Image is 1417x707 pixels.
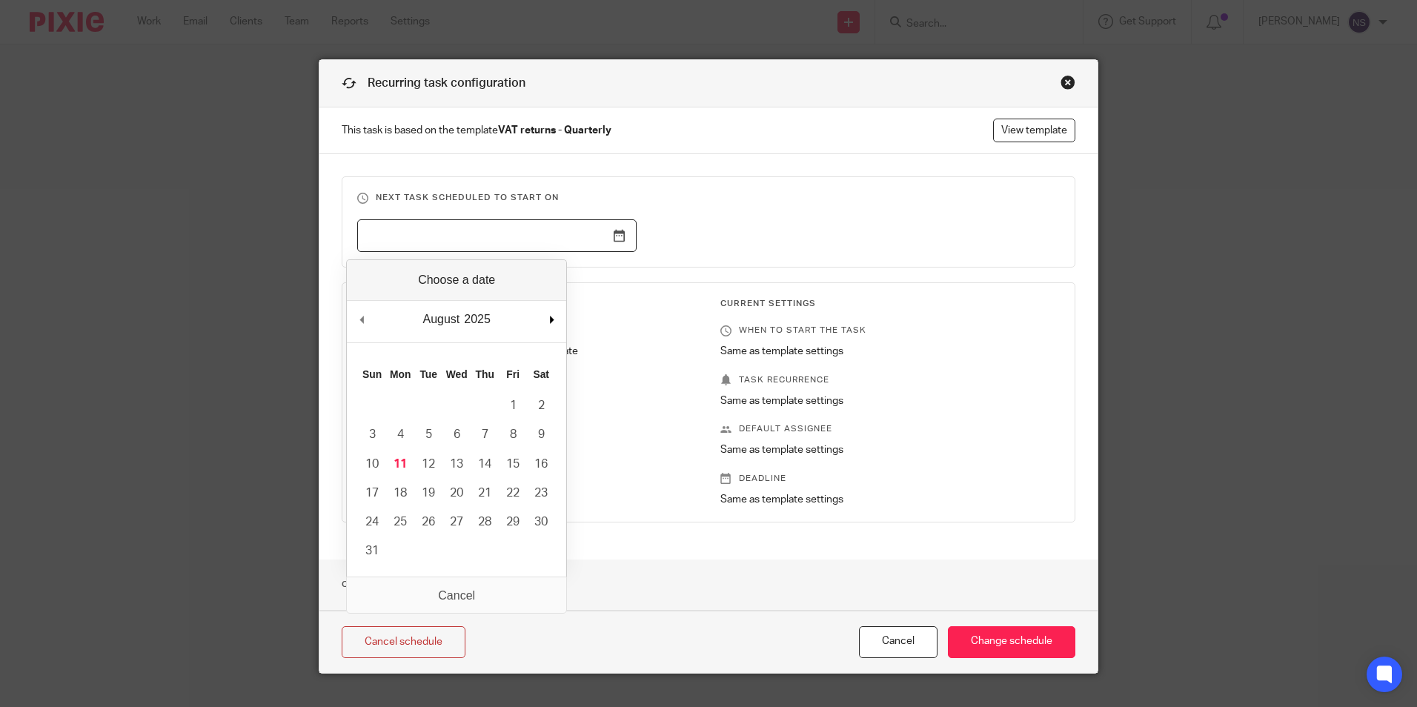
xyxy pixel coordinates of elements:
[498,125,611,136] strong: VAT returns - Quarterly
[414,420,442,449] button: 5
[358,420,386,449] button: 3
[475,368,494,380] abbr: Thursday
[720,374,1060,386] p: Task recurrence
[993,119,1075,142] a: View template
[442,479,471,508] button: 20
[499,508,527,537] button: 29
[533,368,549,380] abbr: Saturday
[357,192,1060,204] h3: Next task scheduled to start on
[527,420,555,449] button: 9
[499,391,527,420] button: 1
[527,450,555,479] button: 16
[1061,75,1075,90] div: Close this dialog window
[342,574,522,595] h1: Override Template Settings
[358,479,386,508] button: 17
[499,450,527,479] button: 15
[420,308,462,331] div: August
[386,450,414,479] button: 11
[386,420,414,449] button: 4
[720,344,1060,359] p: Same as template settings
[471,479,499,508] button: 21
[471,450,499,479] button: 14
[446,368,468,380] abbr: Wednesday
[499,479,527,508] button: 22
[342,123,611,138] span: This task is based on the template
[442,450,471,479] button: 13
[414,508,442,537] button: 26
[342,626,465,658] a: Cancel schedule
[390,368,411,380] abbr: Monday
[720,394,1060,408] p: Same as template settings
[471,508,499,537] button: 28
[354,308,369,331] button: Previous Month
[414,479,442,508] button: 19
[358,450,386,479] button: 10
[442,508,471,537] button: 27
[544,308,559,331] button: Next Month
[527,391,555,420] button: 2
[362,368,382,380] abbr: Sunday
[414,450,442,479] button: 12
[358,537,386,565] button: 31
[948,626,1075,658] input: Change schedule
[720,473,1060,485] p: Deadline
[357,219,637,253] input: Use the arrow keys to pick a date
[527,479,555,508] button: 23
[720,298,1060,310] h3: Current Settings
[720,423,1060,435] p: Default assignee
[720,492,1060,507] p: Same as template settings
[419,368,437,380] abbr: Tuesday
[386,508,414,537] button: 25
[720,325,1060,336] p: When to start the task
[506,368,520,380] abbr: Friday
[859,626,938,658] button: Cancel
[527,508,555,537] button: 30
[462,308,493,331] div: 2025
[386,479,414,508] button: 18
[499,420,527,449] button: 8
[342,75,525,92] h1: Recurring task configuration
[358,508,386,537] button: 24
[471,420,499,449] button: 7
[720,442,1060,457] p: Same as template settings
[442,420,471,449] button: 6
